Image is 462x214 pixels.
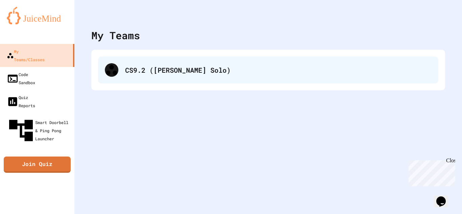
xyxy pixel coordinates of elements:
[7,47,45,64] div: My Teams/Classes
[91,28,140,43] div: My Teams
[125,65,432,75] div: CS9.2 ([PERSON_NAME] Solo)
[7,70,35,87] div: Code Sandbox
[98,56,438,84] div: CS9.2 ([PERSON_NAME] Solo)
[7,116,72,145] div: Smart Doorbell & Ping Pong Launcher
[7,7,68,24] img: logo-orange.svg
[3,3,47,43] div: Chat with us now!Close
[434,187,455,207] iframe: chat widget
[7,93,35,110] div: Quiz Reports
[406,158,455,186] iframe: chat widget
[4,157,71,173] a: Join Quiz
